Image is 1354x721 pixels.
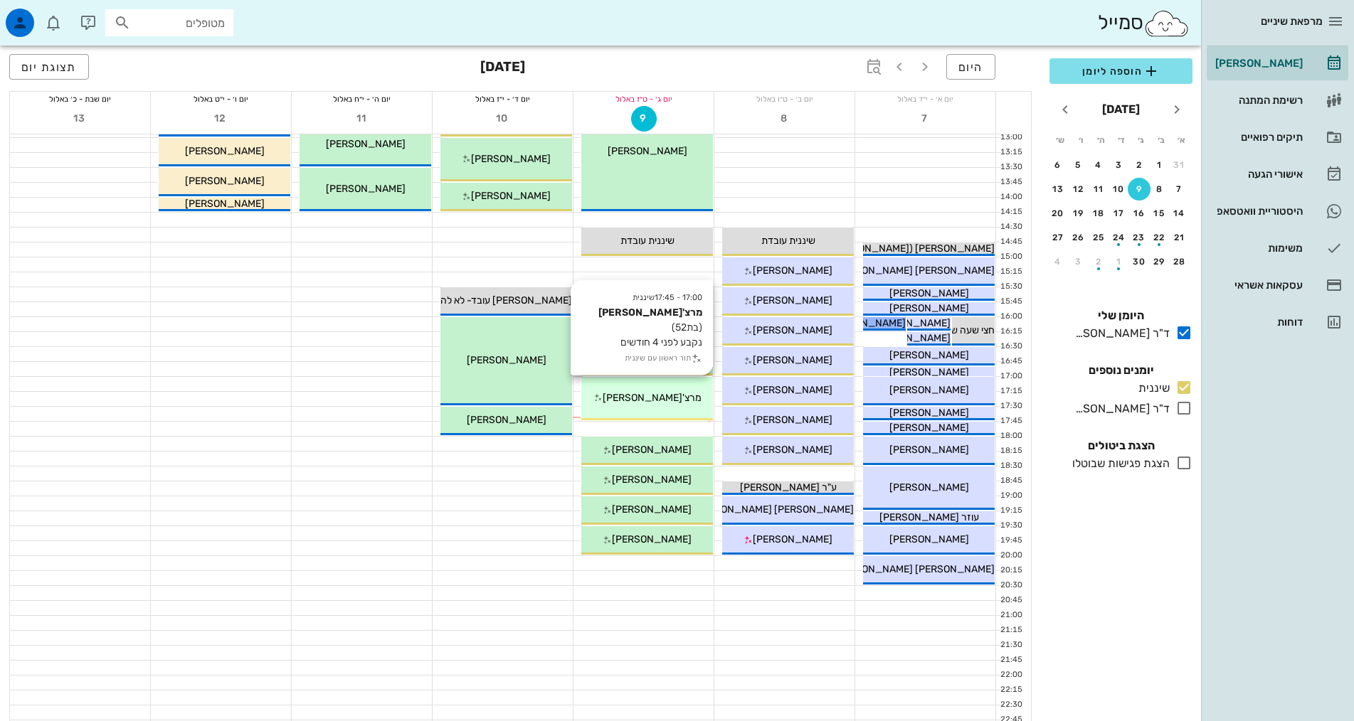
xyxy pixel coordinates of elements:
span: [PERSON_NAME] [753,384,832,396]
div: יום ג׳ - ט״ז באלול [573,92,714,106]
span: [PERSON_NAME] [889,366,969,378]
span: [PERSON_NAME] [889,407,969,419]
span: [PERSON_NAME] [889,349,969,361]
div: ד"ר [PERSON_NAME] [1069,400,1170,417]
span: [PERSON_NAME] [PERSON_NAME] [833,265,995,277]
button: היום [946,54,995,80]
div: 1 [1108,257,1131,267]
div: סמייל [1098,8,1190,38]
div: 20:00 [996,550,1025,562]
span: [PERSON_NAME] [889,287,969,299]
span: [PERSON_NAME] [612,444,692,456]
div: 12 [1067,184,1090,194]
div: 17 [1108,208,1131,218]
div: שיננית [1133,380,1170,397]
button: 10 [1108,178,1131,201]
div: יום ו׳ - י״ט באלול [151,92,291,106]
span: שיננית עובדת [620,235,675,247]
span: תצוגת יום [21,60,77,74]
span: 7 [913,112,938,124]
div: 20:15 [996,565,1025,577]
div: יום ה׳ - י״ח באלול [292,92,432,106]
span: [PERSON_NAME] [467,354,546,366]
div: 16:45 [996,356,1025,368]
span: [PERSON_NAME] [612,503,692,516]
span: עוזר [PERSON_NAME] [879,511,979,523]
span: [PERSON_NAME] [753,354,832,366]
button: 25 [1087,226,1110,249]
button: 23 [1128,226,1151,249]
div: 14:15 [996,206,1025,218]
div: 3 [1108,160,1131,170]
th: ב׳ [1152,128,1170,152]
div: 16 [1128,208,1151,218]
div: 13:45 [996,176,1025,188]
div: 17:00 [996,370,1025,383]
div: 15:15 [996,266,1025,278]
button: 17 [1108,202,1131,225]
button: חודש הבא [1052,97,1078,122]
div: 17:45 [996,415,1025,427]
div: יום שבת - כ׳ באלול [10,92,150,106]
span: שיננית עובדת [761,235,815,247]
button: 11 [1087,178,1110,201]
button: 4 [1087,154,1110,176]
div: 28 [1168,257,1191,267]
span: [PERSON_NAME] [185,198,265,210]
span: 11 [349,112,375,124]
div: 18:00 [996,430,1025,442]
div: 7 [1168,184,1191,194]
div: 21:45 [996,654,1025,666]
span: [PERSON_NAME] [PERSON_NAME] [833,563,995,575]
div: הצגת פגישות שבוטלו [1067,455,1170,472]
div: 20:45 [996,594,1025,607]
button: 13 [68,106,93,132]
span: 10 [490,112,516,124]
div: 3 [1067,257,1090,267]
div: ד"ר [PERSON_NAME] [1069,325,1170,342]
div: 27 [1047,233,1069,242]
button: תצוגת יום [9,54,89,80]
button: 22 [1148,226,1171,249]
span: הוספה ליומן [1061,63,1181,80]
th: ד׳ [1111,128,1130,152]
img: SmileCloud logo [1143,9,1190,38]
div: 29 [1148,257,1171,267]
span: [PERSON_NAME] [185,145,265,157]
a: תיקים רפואיים [1207,120,1348,154]
div: עסקאות אשראי [1212,279,1303,291]
div: 26 [1067,233,1090,242]
div: 13:30 [996,161,1025,173]
div: 13:00 [996,132,1025,144]
button: 9 [1128,178,1151,201]
div: 21:15 [996,624,1025,636]
span: 12 [208,112,234,124]
span: [PERSON_NAME] [326,183,406,195]
span: [PERSON_NAME] [326,138,406,150]
button: 28 [1168,250,1191,273]
div: 2 [1087,257,1110,267]
span: [PERSON_NAME] [753,324,832,336]
th: ה׳ [1091,128,1110,152]
div: 1 [1148,160,1171,170]
button: 6 [1047,154,1069,176]
div: 17:15 [996,385,1025,397]
div: 20:30 [996,580,1025,592]
span: 13 [68,112,93,124]
div: 2 [1128,160,1151,170]
span: מרצ'[PERSON_NAME] [603,392,702,404]
a: היסטוריית וואטסאפ [1207,194,1348,228]
div: 11 [1087,184,1110,194]
button: 2 [1128,154,1151,176]
span: [PERSON_NAME] [753,265,832,277]
div: 5 [1067,160,1090,170]
a: עסקאות אשראי [1207,268,1348,302]
span: [PERSON_NAME] [889,481,969,493]
span: [PERSON_NAME] [612,533,692,545]
span: [PERSON_NAME] [185,175,265,187]
div: 16:15 [996,326,1025,338]
button: 8 [772,106,798,132]
div: 18:30 [996,460,1025,472]
a: אישורי הגעה [1207,157,1348,191]
span: 8 [772,112,798,124]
